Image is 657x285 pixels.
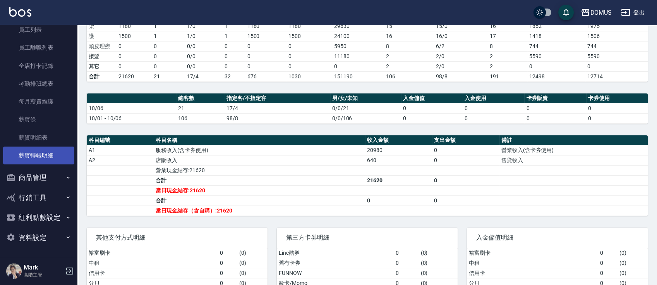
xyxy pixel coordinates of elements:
[578,5,615,21] button: DOMUS
[527,71,585,81] td: 12498
[330,93,401,104] th: 男/女/未知
[87,31,117,41] td: 護
[3,75,74,93] a: 考勤排班總表
[176,113,225,123] td: 106
[527,31,585,41] td: 1418
[152,61,185,71] td: 0
[434,21,488,31] td: 15 / 0
[585,41,648,51] td: 744
[527,61,585,71] td: 0
[96,234,258,242] span: 其他支付方式明細
[225,93,330,104] th: 指定客/不指定客
[332,71,384,81] td: 151190
[394,268,419,278] td: 0
[488,61,527,71] td: 2
[87,135,154,145] th: 科目編號
[467,268,598,278] td: 信用卡
[618,248,648,258] td: ( 0 )
[24,271,63,278] p: 高階主管
[434,51,488,61] td: 2 / 0
[499,145,648,155] td: 營業收入(含卡券使用)
[527,21,585,31] td: 1852
[117,71,152,81] td: 21620
[87,135,648,216] table: a dense table
[185,51,222,61] td: 0 / 0
[245,31,287,41] td: 1500
[277,248,394,258] td: Line酷券
[394,258,419,268] td: 0
[154,175,365,185] td: 合計
[585,21,648,31] td: 1975
[154,155,365,165] td: 店販收入
[384,41,434,51] td: 8
[286,61,332,71] td: 0
[527,41,585,51] td: 744
[245,51,287,61] td: 0
[24,264,63,271] h5: Mark
[432,145,499,155] td: 0
[3,93,74,111] a: 每月薪資維護
[332,21,384,31] td: 29630
[585,71,648,81] td: 12714
[384,71,434,81] td: 106
[384,61,434,71] td: 2
[488,41,527,51] td: 8
[3,228,74,248] button: 資料設定
[467,258,598,268] td: 中租
[476,234,638,242] span: 入金儲值明細
[152,51,185,61] td: 0
[87,51,117,61] td: 接髮
[384,21,434,31] td: 15
[218,248,237,258] td: 0
[87,258,218,268] td: 中租
[87,248,218,258] td: 裕富刷卡
[332,61,384,71] td: 0
[401,113,463,123] td: 0
[87,71,117,81] td: 合計
[586,113,648,123] td: 0
[585,51,648,61] td: 5590
[527,51,585,61] td: 5590
[432,175,499,185] td: 0
[277,268,394,278] td: FUNNOW
[185,21,222,31] td: 1 / 0
[286,21,332,31] td: 1180
[3,168,74,188] button: 商品管理
[9,7,31,17] img: Logo
[152,31,185,41] td: 1
[87,93,648,124] table: a dense table
[586,103,648,113] td: 0
[245,41,287,51] td: 0
[286,71,332,81] td: 1030
[245,61,287,71] td: 0
[365,145,432,155] td: 20980
[87,61,117,71] td: 其它
[332,51,384,61] td: 11180
[223,41,245,51] td: 0
[154,195,365,206] td: 合計
[524,93,586,104] th: 卡券販賣
[154,145,365,155] td: 服務收入(含卡券使用)
[185,61,222,71] td: 0 / 0
[598,248,618,258] td: 0
[87,21,117,31] td: 染
[154,135,365,145] th: 科目名稱
[87,155,154,165] td: A2
[223,21,245,31] td: 1
[3,21,74,39] a: 員工列表
[434,31,488,41] td: 16 / 0
[87,113,176,123] td: 10/01 - 10/06
[185,71,222,81] td: 17/4
[463,113,524,123] td: 0
[618,258,648,268] td: ( 0 )
[432,135,499,145] th: 支出金額
[176,103,225,113] td: 21
[524,113,586,123] td: 0
[223,61,245,71] td: 0
[365,175,432,185] td: 21620
[463,93,524,104] th: 入金使用
[87,103,176,113] td: 10/06
[154,206,365,216] td: 當日現金結存（含自購）:21620
[332,41,384,51] td: 5950
[223,31,245,41] td: 1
